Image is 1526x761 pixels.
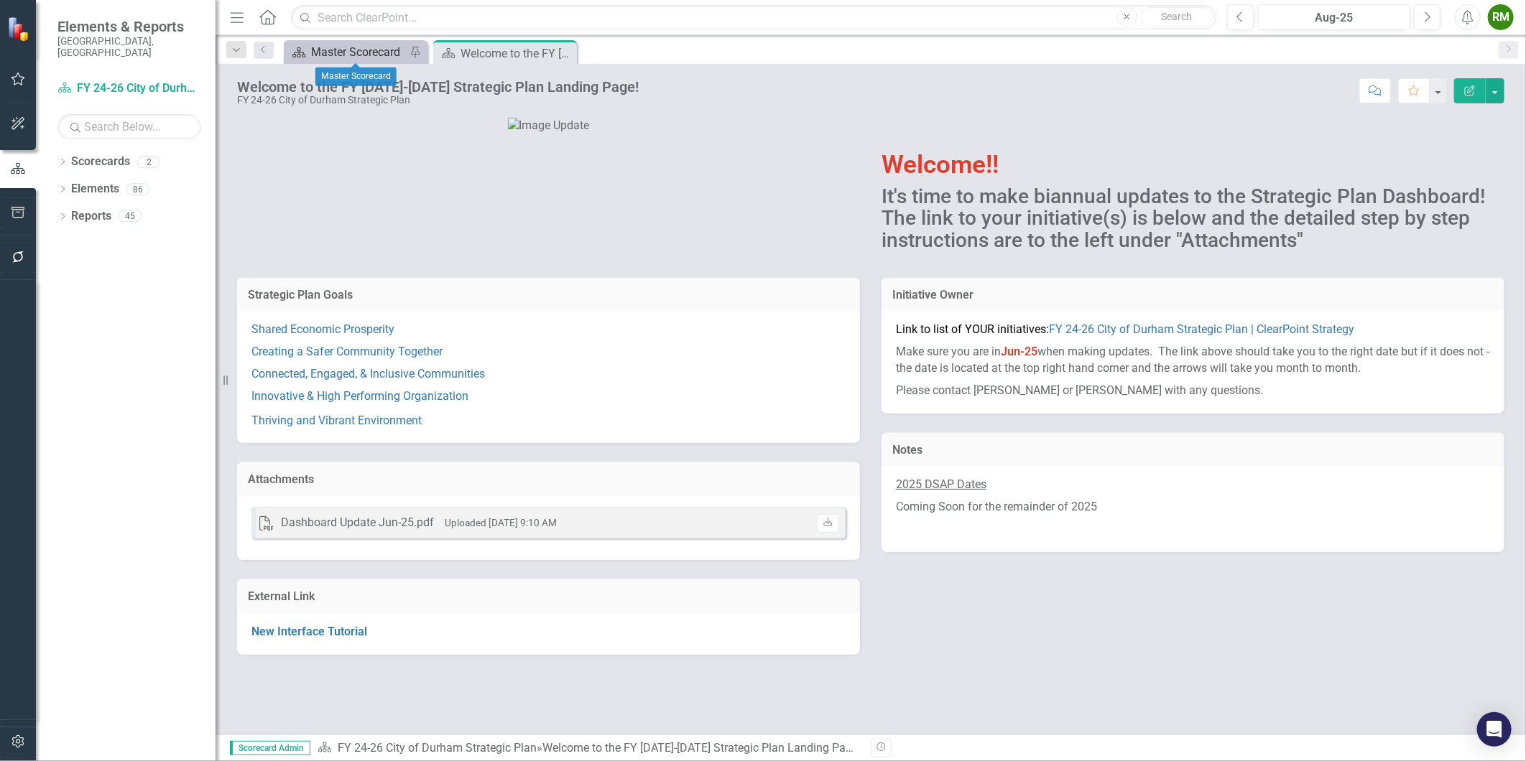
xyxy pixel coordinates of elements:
[896,380,1490,399] p: Please contact [PERSON_NAME] or [PERSON_NAME] with any questions.
[248,590,849,603] h3: External Link
[315,67,397,86] div: Master Scorecard
[1258,4,1410,30] button: Aug-25
[230,741,310,755] span: Scorecard Admin
[251,414,422,427] a: Thriving and Vibrant Environment
[291,5,1216,30] input: Search ClearPoint...
[119,210,142,223] div: 45
[251,322,394,336] a: Shared Economic Prosperity
[251,389,468,403] a: Innovative & High Performing Organization
[882,186,1504,252] h2: It's time to make biannual updates to the Strategic Plan Dashboard! The link to your initiative(s...
[71,154,130,170] a: Scorecards
[1161,11,1192,22] span: Search
[237,79,639,95] div: Welcome to the FY [DATE]-[DATE] Strategic Plan Landing Page!
[1477,712,1512,747] div: Open Intercom Messenger
[248,473,849,486] h3: Attachments
[57,35,201,59] small: [GEOGRAPHIC_DATA], [GEOGRAPHIC_DATA]
[251,625,367,638] a: New Interface Tutorial
[281,515,434,531] div: Dashboard Update Jun-25.pdf
[896,477,986,491] u: 2025 DSAP Dates
[896,341,1490,380] p: Make sure you are in when making updates. The link above should take you to the right date but if...
[251,367,485,380] a: Connected, Engaged, & Inclusive Communities
[57,18,201,35] span: Elements & Reports
[892,289,1494,302] h3: Initiative Owner
[1049,322,1354,336] a: FY 24-26 City of Durham Strategic Plan | ClearPoint Strategy
[896,322,1354,336] span: Link to list of YOUR initiatives:
[1001,345,1037,358] strong: Jun-25
[137,156,160,168] div: 2
[287,43,406,61] a: Master Scorecard
[1488,4,1514,30] button: RM
[882,150,999,179] span: Welcome!!
[542,741,861,755] div: Welcome to the FY [DATE]-[DATE] Strategic Plan Landing Page!
[1141,7,1213,27] button: Search
[7,17,32,42] img: ClearPoint Strategy
[508,118,590,134] img: Image Update
[126,183,149,195] div: 86
[237,95,639,106] div: FY 24-26 City of Durham Strategic Plan
[1263,9,1405,27] div: Aug-25
[318,740,860,757] div: »
[445,517,557,528] small: Uploaded [DATE] 9:10 AM
[461,45,573,62] div: Welcome to the FY [DATE]-[DATE] Strategic Plan Landing Page!
[71,208,111,225] a: Reports
[248,289,849,302] h3: Strategic Plan Goals
[71,181,119,197] a: Elements
[311,43,406,61] div: Master Scorecard
[251,345,443,358] a: Creating a Safer Community Together
[892,444,1494,457] h3: Notes
[896,496,1490,518] p: Coming Soon for the remainder of 2025
[57,80,201,97] a: FY 24-26 City of Durham Strategic Plan
[338,741,537,755] a: FY 24-26 City of Durham Strategic Plan
[57,114,201,139] input: Search Below...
